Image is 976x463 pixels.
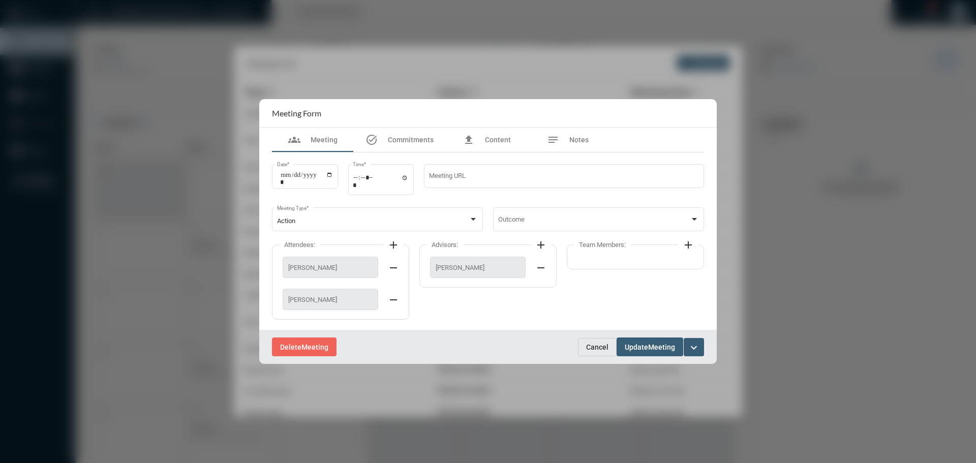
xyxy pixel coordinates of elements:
[426,241,463,249] label: Advisors:
[485,136,511,144] span: Content
[272,108,321,118] h2: Meeting Form
[311,136,338,144] span: Meeting
[586,343,608,351] span: Cancel
[578,338,617,356] button: Cancel
[301,343,328,351] span: Meeting
[288,264,373,271] span: [PERSON_NAME]
[648,343,675,351] span: Meeting
[288,134,300,146] mat-icon: groups
[463,134,475,146] mat-icon: file_upload
[288,296,373,303] span: [PERSON_NAME]
[625,343,648,351] span: Update
[682,239,694,251] mat-icon: add
[279,241,320,249] label: Attendees:
[277,217,295,225] span: Action
[387,239,400,251] mat-icon: add
[688,342,700,354] mat-icon: expand_more
[547,134,559,146] mat-icon: notes
[387,294,400,306] mat-icon: remove
[617,337,683,356] button: UpdateMeeting
[535,239,547,251] mat-icon: add
[365,134,378,146] mat-icon: task_alt
[569,136,589,144] span: Notes
[387,262,400,274] mat-icon: remove
[280,343,301,351] span: Delete
[574,241,631,249] label: Team Members:
[272,337,337,356] button: DeleteMeeting
[535,262,547,274] mat-icon: remove
[388,136,434,144] span: Commitments
[436,264,520,271] span: [PERSON_NAME]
